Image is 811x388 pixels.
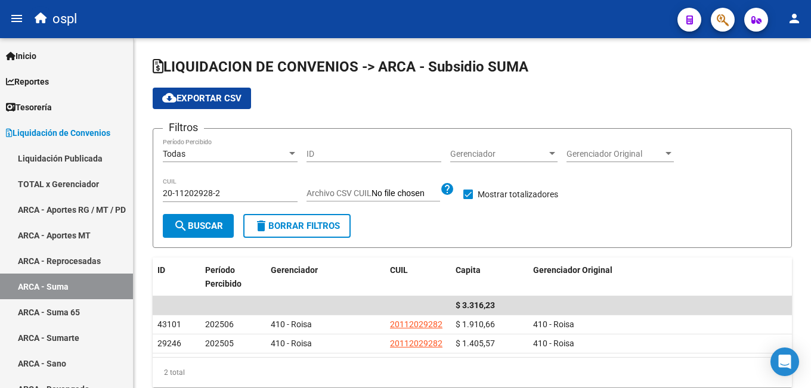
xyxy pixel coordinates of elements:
[163,119,204,136] h3: Filtros
[390,319,442,329] span: 20112029282
[307,188,372,198] span: Archivo CSV CUIL
[162,93,242,104] span: Exportar CSV
[153,257,200,297] datatable-header-cell: ID
[6,126,110,139] span: Liquidación de Convenios
[153,58,528,75] span: LIQUIDACION DE CONVENIOS -> ARCA - Subsidio SUMA
[533,265,612,275] span: Gerenciador Original
[153,358,792,387] div: 2 total
[456,265,481,275] span: Capita
[533,339,574,348] span: 410 - Roisa
[770,347,799,376] div: Open Intercom Messenger
[200,257,266,297] datatable-header-cell: Período Percibido
[390,339,442,348] span: 20112029282
[157,339,181,348] span: 29246
[533,319,574,329] span: 410 - Roisa
[205,265,242,288] span: Período Percibido
[478,187,558,201] span: Mostrar totalizadores
[162,91,177,105] mat-icon: cloud_download
[456,319,495,329] span: $ 1.910,66
[266,257,385,297] datatable-header-cell: Gerenciador
[372,188,440,199] input: Archivo CSV CUIL
[6,101,52,114] span: Tesorería
[174,219,188,233] mat-icon: search
[6,75,49,88] span: Reportes
[567,149,663,159] span: Gerenciador Original
[390,265,408,275] span: CUIL
[163,149,185,159] span: Todas
[385,257,451,297] datatable-header-cell: CUIL
[254,221,340,231] span: Borrar Filtros
[157,265,165,275] span: ID
[254,219,268,233] mat-icon: delete
[10,11,24,26] mat-icon: menu
[271,339,312,348] span: 410 - Roisa
[271,319,312,329] span: 410 - Roisa
[451,257,528,297] datatable-header-cell: Capita
[52,6,77,32] span: ospl
[528,257,792,297] datatable-header-cell: Gerenciador Original
[157,319,181,329] span: 43101
[450,149,547,159] span: Gerenciador
[456,339,495,348] span: $ 1.405,57
[440,182,454,196] mat-icon: help
[6,49,36,63] span: Inicio
[456,300,495,310] span: $ 3.316,23
[787,11,801,26] mat-icon: person
[174,221,223,231] span: Buscar
[205,319,234,329] span: 202506
[153,88,251,109] button: Exportar CSV
[271,265,318,275] span: Gerenciador
[163,214,234,238] button: Buscar
[205,339,234,348] span: 202505
[243,214,351,238] button: Borrar Filtros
